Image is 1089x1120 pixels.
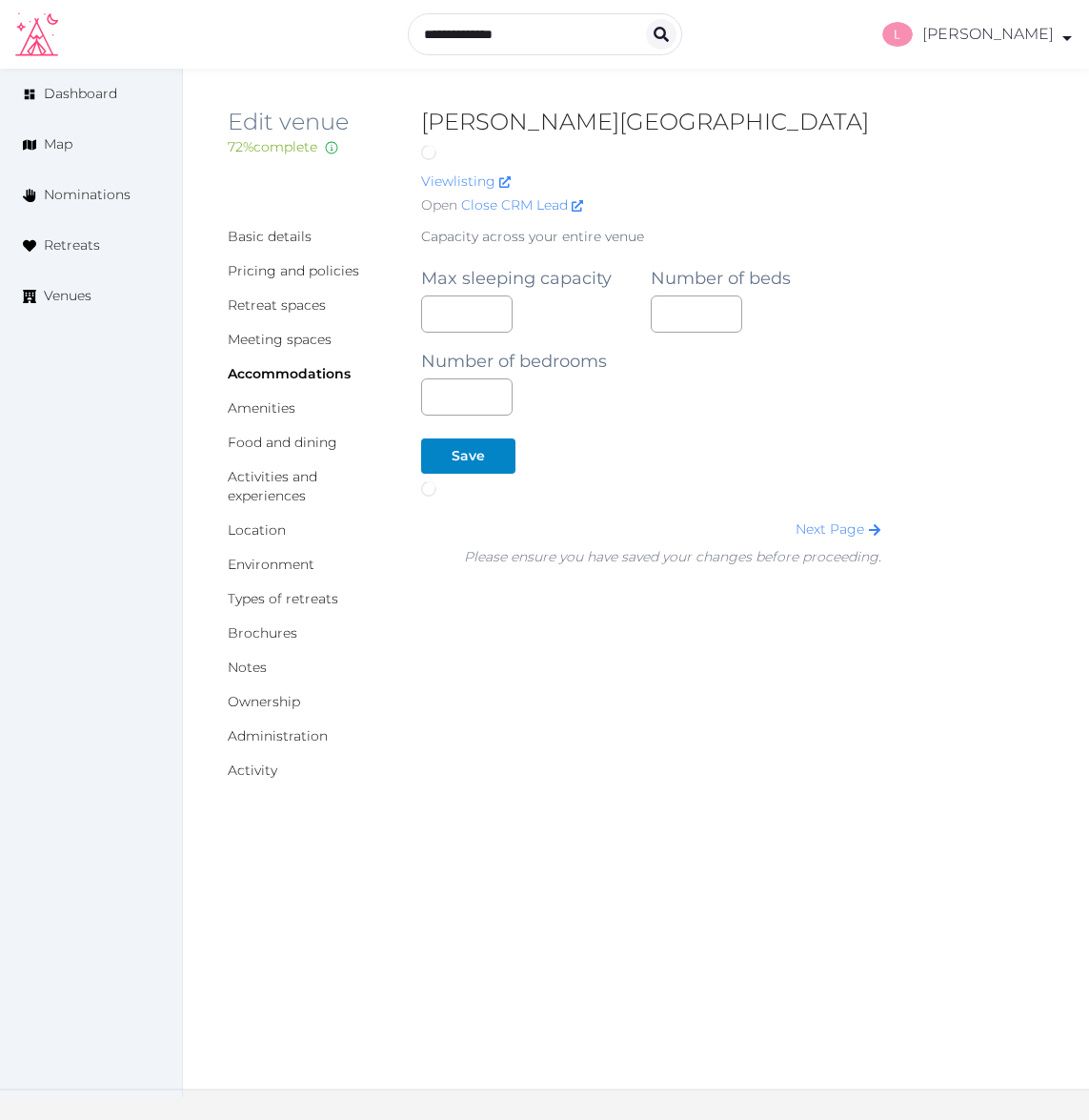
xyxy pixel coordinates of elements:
[44,134,72,154] span: Map
[421,348,607,375] label: Number of bedrooms
[421,173,511,190] a: Viewlisting
[228,590,338,607] a: Types of retreats
[228,262,359,279] a: Pricing and policies
[228,138,317,155] span: 72 % complete
[228,399,295,417] a: Amenities
[651,265,791,292] label: Number of beds
[796,520,881,538] a: Next Page
[228,434,337,451] a: Food and dining
[228,468,317,504] a: Activities and experiences
[421,107,880,168] h2: [PERSON_NAME][GEOGRAPHIC_DATA]
[228,296,326,314] a: Retreat spaces
[228,693,300,710] a: Ownership
[452,446,485,466] div: Save
[228,727,328,744] a: Administration
[44,185,131,205] span: Nominations
[421,265,612,292] label: Max sleeping capacity
[461,195,583,215] a: Close CRM Lead
[228,365,351,382] a: Accommodations
[421,195,457,215] span: Open
[44,84,117,104] span: Dashboard
[421,438,515,474] button: Save
[421,227,880,246] p: Capacity across your entire venue
[228,762,277,779] a: Activity
[44,235,100,255] span: Retreats
[228,521,286,539] a: Location
[228,107,391,137] h2: Edit venue
[228,331,332,348] a: Meeting spaces
[228,659,267,676] a: Notes
[868,22,1074,47] a: [PERSON_NAME]
[228,556,314,573] a: Environment
[44,286,91,306] span: Venues
[228,228,312,245] a: Basic details
[464,547,881,567] div: Please ensure you have saved your changes before proceeding.
[228,624,297,641] a: Brochures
